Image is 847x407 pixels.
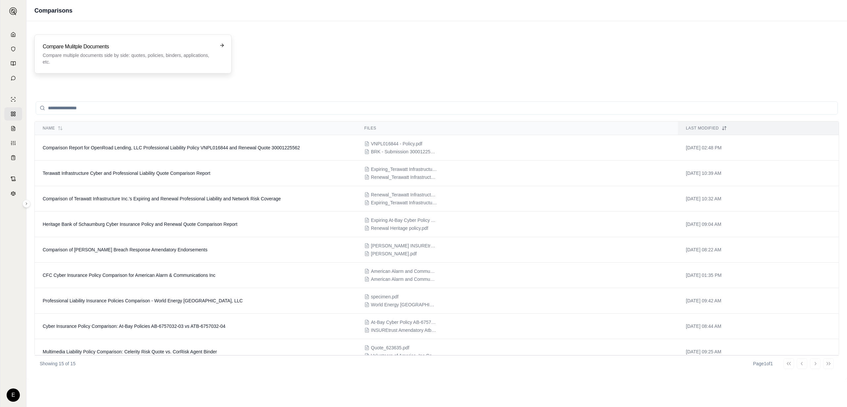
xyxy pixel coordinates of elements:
span: Renewal_Terawatt Infrastructure, Inc Sompo International Agent Quote.pdf [371,174,437,180]
h3: Compare Mulitple Documents [43,43,214,51]
span: Terawatt Infrastructure Cyber and Professional Liability Quote Comparison Report [43,171,210,176]
span: American Alarm and Communications Inc CFC Revised Agent Quote with Cover Letter 3.pdf [371,268,437,275]
div: Name [43,126,348,131]
span: Renewal Heritage policy.pdf [371,225,428,231]
span: Comparison Report for OpenRoad Lending, LLC Professional Liability Policy VNPL016844 and Renewal ... [43,145,300,150]
td: [DATE] 09:42 AM [678,288,839,314]
div: Last modified [686,126,831,131]
img: Expand sidebar [9,7,17,15]
span: Multimedia Liability Policy Comparison: Celerity Risk Quote vs. CorRisk Agent Binder [43,349,217,354]
span: Professional Liability Insurance Policies Comparison - World Energy Los Angeles, LLC [43,298,243,303]
p: Showing 15 of 15 [40,360,75,367]
a: Policy Comparisons [4,107,22,121]
button: Expand sidebar [22,200,30,208]
span: Willis Amendatory.pdf [371,250,417,257]
td: [DATE] 10:32 AM [678,186,839,212]
span: VNPL016844 - Policy.pdf [371,140,422,147]
span: American Alarm and Communications Inc CFC Agent Quote with Cover Letter 1.pdf [371,276,437,282]
a: Contract Analysis [4,172,22,185]
a: Legal Search Engine [4,187,22,200]
td: [DATE] 02:48 PM [678,135,839,161]
span: Renewal_Terawatt Infrastructure, Inc Sompo International Agent Quote.pdf [371,191,437,198]
div: Page 1 of 1 [753,360,773,367]
span: Beazley INSUREtrust Amendatory.pdf [371,242,437,249]
td: [DATE] 09:04 AM [678,212,839,237]
span: BRK - Submission 30001225562 - Quote 1.pdf [371,148,437,155]
h1: Comparisons [34,6,72,15]
td: [DATE] 08:22 AM [678,237,839,263]
span: Heritage Bank of Schaumburg Cyber Insurance Policy and Renewal Quote Comparison Report [43,222,237,227]
span: Quote_623635.pdf [371,344,409,351]
span: specimen.pdf [371,293,398,300]
span: World Energy Los Angeles, LLC-2024 Bowhead Policy.pdf [371,301,437,308]
p: Compare multiple documents side by side: quotes, policies, binders, applications, etc. [43,52,214,65]
span: Comparison of Beazley Breach Response Amendatory Endorsements [43,247,207,252]
a: Coverage Table [4,151,22,164]
a: Custom Report [4,136,22,150]
td: [DATE] 10:39 AM [678,161,839,186]
a: Chat [4,72,22,85]
span: Volunteers of America, Inc.Cor Risk Agent Binder.pdf [371,352,437,359]
span: Expiring At-Bay Cyber Policy AB-6756546-02 _ Heritage-Bank-of-Schaumburg.pdf [371,217,437,224]
a: Single Policy [4,93,22,106]
td: [DATE] 08:44 AM [678,314,839,339]
span: Cyber Insurance Policy Comparison: At-Bay Policies AB-6757032-03 vs ATB-6757032-04 [43,324,225,329]
span: Expiring_Terawatt Infrastructure, Inc Sompo International Agent Quote.pdf [371,166,437,173]
a: Claim Coverage [4,122,22,135]
td: [DATE] 09:25 AM [678,339,839,365]
a: Documents Vault [4,42,22,56]
a: Prompt Library [4,57,22,70]
a: Home [4,28,22,41]
td: [DATE] 01:35 PM [678,263,839,288]
th: Files [356,122,678,135]
span: Comparison of Terawatt Infrastructure Inc.'s Expiring and Renewal Professional Liability and Netw... [43,196,281,201]
span: Expiring_Terawatt Infrastructure, Inc Sompo International Agent Quote.pdf [371,199,437,206]
span: CFC Cyber Insurance Policy Comparison for American Alarm & Communications Inc [43,273,215,278]
button: Expand sidebar [7,5,20,18]
div: E [7,388,20,402]
span: INSUREtrust Amendatory Atbay.pdf [371,327,437,333]
span: At-Bay Cyber Policy AB-6757032-03 _ Applied-Data-Finance_-LLC_unlocked-57-68.pdf [371,319,437,326]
